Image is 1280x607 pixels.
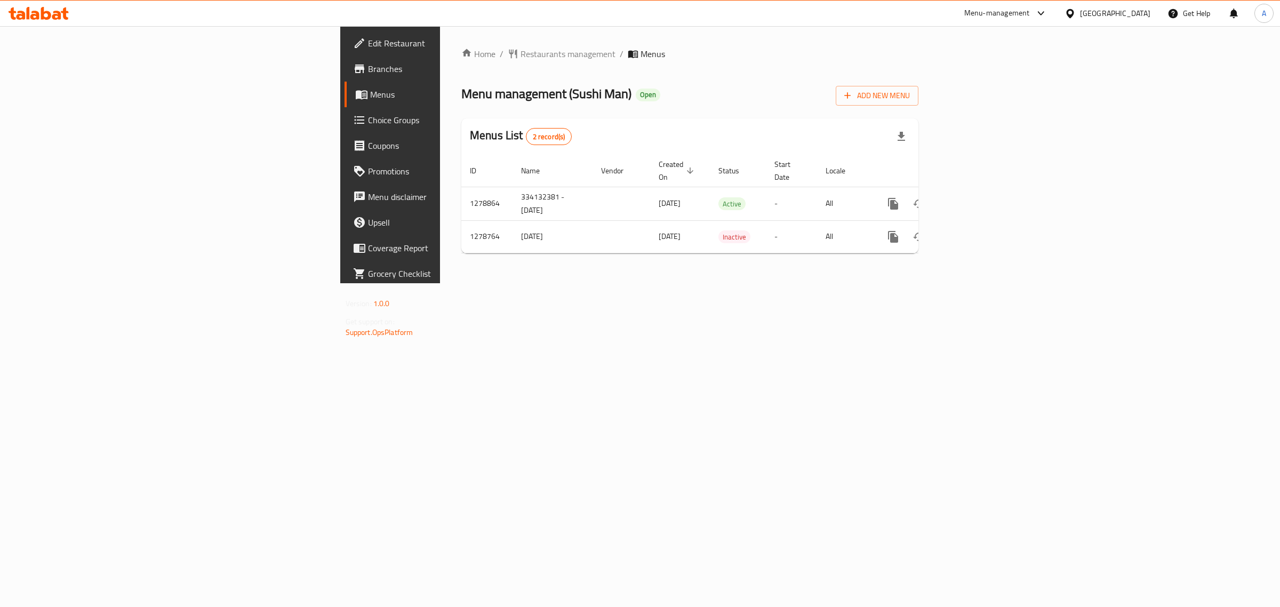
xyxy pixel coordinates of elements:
span: A [1262,7,1266,19]
h2: Menus List [470,127,572,145]
button: more [881,224,906,250]
a: Restaurants management [508,47,615,60]
span: Open [636,90,660,99]
span: Restaurants management [521,47,615,60]
span: Version: [346,297,372,310]
span: Menu disclaimer [368,190,546,203]
span: Branches [368,62,546,75]
div: Active [718,197,746,210]
span: Created On [659,158,697,183]
span: Inactive [718,231,750,243]
span: Add New Menu [844,89,910,102]
span: Coupons [368,139,546,152]
span: Menus [641,47,665,60]
button: more [881,191,906,217]
div: Inactive [718,230,750,243]
td: All [817,220,872,253]
span: Vendor [601,164,637,177]
div: Menu-management [964,7,1030,20]
span: Edit Restaurant [368,37,546,50]
li: / [620,47,623,60]
button: Add New Menu [836,86,918,106]
a: Promotions [345,158,554,184]
button: Change Status [906,191,932,217]
span: [DATE] [659,229,681,243]
span: Coverage Report [368,242,546,254]
a: Branches [345,56,554,82]
span: Active [718,198,746,210]
table: enhanced table [461,155,991,253]
td: All [817,187,872,220]
span: ID [470,164,490,177]
div: [GEOGRAPHIC_DATA] [1080,7,1150,19]
span: Status [718,164,753,177]
span: Promotions [368,165,546,178]
a: Choice Groups [345,107,554,133]
a: Grocery Checklist [345,261,554,286]
span: 2 record(s) [526,132,572,142]
a: Edit Restaurant [345,30,554,56]
div: Export file [889,124,914,149]
nav: breadcrumb [461,47,918,60]
td: - [766,220,817,253]
span: Menus [370,88,546,101]
span: Get support on: [346,315,395,329]
a: Menus [345,82,554,107]
span: Name [521,164,554,177]
span: Upsell [368,216,546,229]
span: 1.0.0 [373,297,390,310]
a: Menu disclaimer [345,184,554,210]
a: Coupons [345,133,554,158]
a: Upsell [345,210,554,235]
span: [DATE] [659,196,681,210]
span: Start Date [774,158,804,183]
span: Grocery Checklist [368,267,546,280]
a: Coverage Report [345,235,554,261]
div: Open [636,89,660,101]
a: Support.OpsPlatform [346,325,413,339]
button: Change Status [906,224,932,250]
td: - [766,187,817,220]
th: Actions [872,155,991,187]
span: Choice Groups [368,114,546,126]
div: Total records count [526,128,572,145]
span: Locale [826,164,859,177]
